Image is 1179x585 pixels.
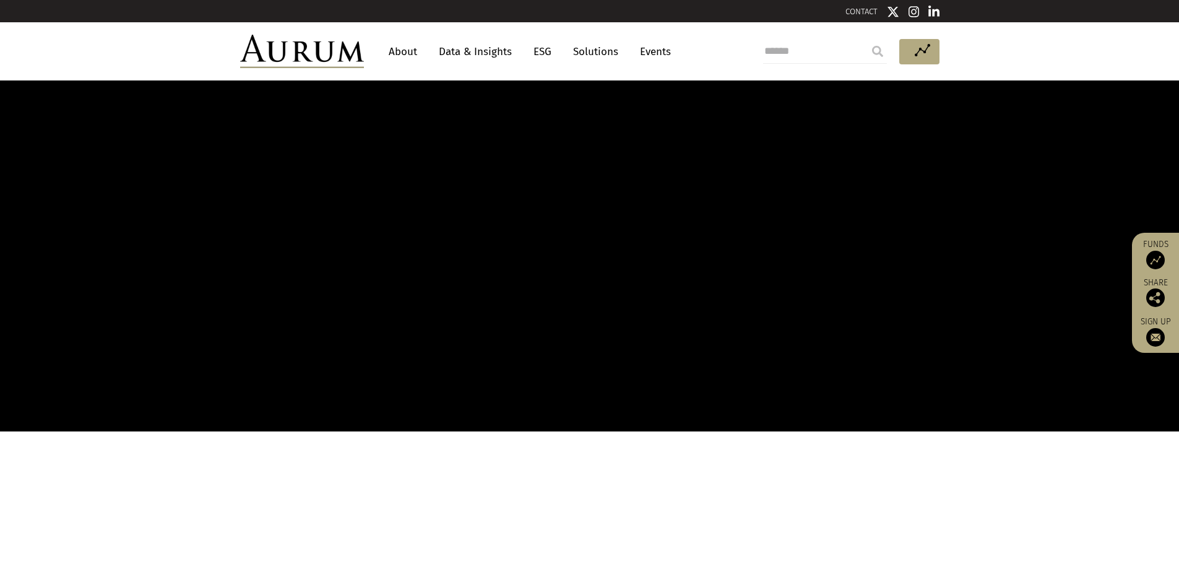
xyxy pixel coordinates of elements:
[240,35,364,68] img: Aurum
[1138,239,1173,269] a: Funds
[1146,288,1165,307] img: Share this post
[928,6,939,18] img: Linkedin icon
[909,6,920,18] img: Instagram icon
[1138,316,1173,347] a: Sign up
[382,40,423,63] a: About
[527,40,558,63] a: ESG
[634,40,671,63] a: Events
[887,6,899,18] img: Twitter icon
[1138,279,1173,307] div: Share
[433,40,518,63] a: Data & Insights
[567,40,624,63] a: Solutions
[1146,328,1165,347] img: Sign up to our newsletter
[845,7,878,16] a: CONTACT
[1146,251,1165,269] img: Access Funds
[865,39,890,64] input: Submit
